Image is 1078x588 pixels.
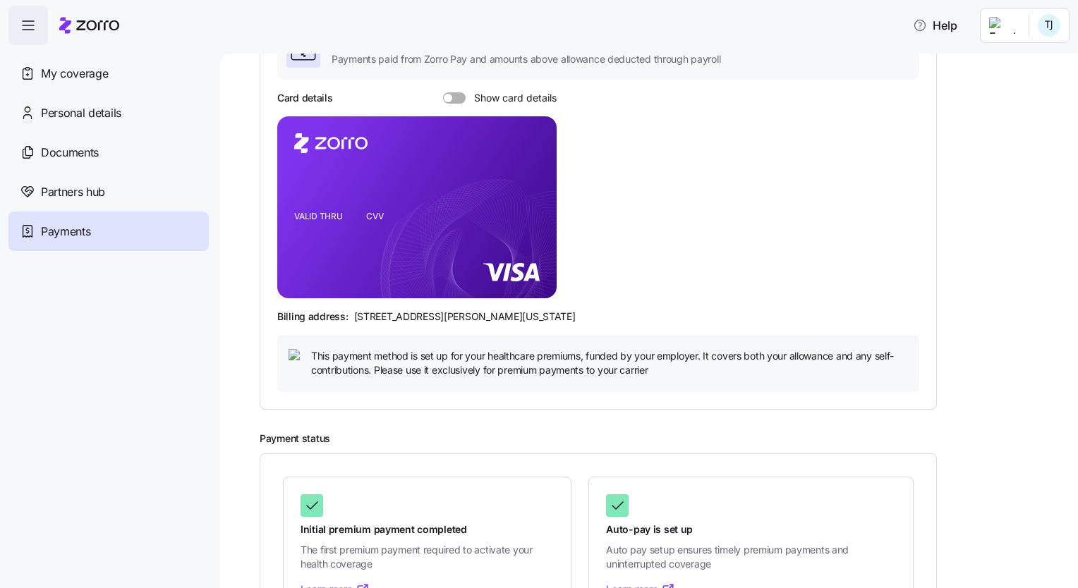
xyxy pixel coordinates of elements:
button: Help [902,11,969,39]
span: Billing address: [277,310,349,324]
span: Help [913,17,957,34]
span: Documents [41,144,99,161]
span: [STREET_ADDRESS][PERSON_NAME][US_STATE] [354,310,576,324]
h3: Card details [277,91,333,105]
span: My coverage [41,65,108,82]
a: My coverage [8,54,209,93]
span: Initial premium payment completed [301,522,554,537]
img: Employer logo [989,17,1017,34]
tspan: VALID THRU [294,211,343,221]
span: Personal details [41,104,121,122]
span: Payments paid from Zorro Pay and amounts above allowance deducted through payroll [332,52,720,66]
a: Payments [8,212,209,251]
span: Partners hub [41,183,105,201]
h2: Payment status [260,432,1058,446]
a: Personal details [8,93,209,133]
img: icon bulb [289,349,305,366]
span: Auto pay setup ensures timely premium payments and uninterrupted coverage [606,543,896,572]
span: Show card details [466,92,557,104]
span: Payments [41,223,90,240]
img: f9027e964ed45231500c35bec6246272 [1038,14,1060,37]
span: The first premium payment required to activate your health coverage [301,543,554,572]
a: Documents [8,133,209,172]
span: This payment method is set up for your healthcare premiums, funded by your employer. It covers bo... [311,349,908,378]
tspan: CVV [366,211,384,221]
a: Partners hub [8,172,209,212]
span: Auto-pay is set up [606,522,896,537]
